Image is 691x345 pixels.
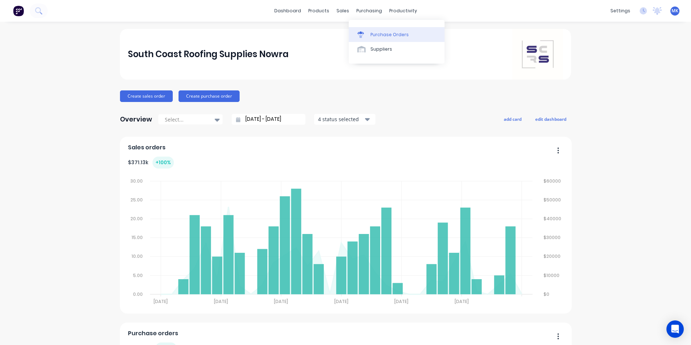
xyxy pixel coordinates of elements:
img: Factory [13,5,24,16]
tspan: 25.00 [130,197,143,203]
tspan: $30000 [544,234,561,240]
span: Purchase orders [128,329,178,338]
tspan: 20.00 [130,216,143,222]
span: Sales orders [128,143,166,152]
tspan: $40000 [544,216,562,222]
tspan: 30.00 [130,178,143,184]
button: Create purchase order [179,90,240,102]
tspan: [DATE] [455,298,469,304]
a: dashboard [271,5,305,16]
div: + 100 % [153,157,174,169]
tspan: $50000 [544,197,562,203]
tspan: $10000 [544,272,560,278]
tspan: $60000 [544,178,562,184]
tspan: 10.00 [132,254,143,260]
button: add card [499,114,526,124]
tspan: [DATE] [214,298,228,304]
button: Create sales order [120,90,173,102]
div: South Coast Roofing Supplies Nowra [128,47,289,61]
div: products [305,5,333,16]
tspan: [DATE] [154,298,168,304]
a: Suppliers [349,42,445,56]
div: 4 status selected [318,115,364,123]
div: sales [333,5,353,16]
div: productivity [386,5,421,16]
a: Purchase Orders [349,27,445,42]
button: 4 status selected [314,114,375,125]
button: edit dashboard [531,114,571,124]
div: Open Intercom Messenger [666,320,684,338]
tspan: [DATE] [395,298,409,304]
tspan: 0.00 [133,291,143,297]
img: South Coast Roofing Supplies Nowra [512,29,563,80]
tspan: [DATE] [274,298,288,304]
div: Purchase Orders [370,31,409,38]
div: purchasing [353,5,386,16]
div: Suppliers [370,46,392,52]
div: settings [607,5,634,16]
tspan: 15.00 [132,234,143,240]
span: MK [671,8,678,14]
tspan: $20000 [544,254,561,260]
div: $ 371.13k [128,157,174,169]
tspan: [DATE] [334,298,348,304]
tspan: $0 [544,291,550,297]
div: Overview [120,112,152,127]
tspan: 5.00 [133,272,143,278]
